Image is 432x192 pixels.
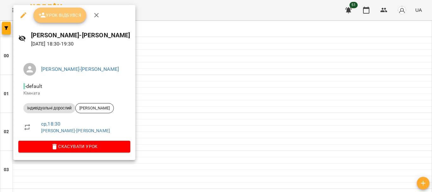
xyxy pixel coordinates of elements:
button: Урок відбувся [34,8,87,23]
span: - default [23,83,43,89]
div: [PERSON_NAME] [75,103,114,113]
a: [PERSON_NAME]-[PERSON_NAME] [41,66,119,72]
h6: [PERSON_NAME]-[PERSON_NAME] [31,30,130,40]
p: [DATE] 18:30 - 19:30 [31,40,130,48]
a: [PERSON_NAME]-[PERSON_NAME] [41,128,110,133]
span: Урок відбувся [39,11,82,19]
span: індивідуальні дорослий [23,105,75,111]
span: Скасувати Урок [23,143,125,150]
a: ср , 18:30 [41,121,60,127]
span: [PERSON_NAME] [76,105,114,111]
p: Кімната [23,90,125,96]
button: Скасувати Урок [18,141,130,152]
